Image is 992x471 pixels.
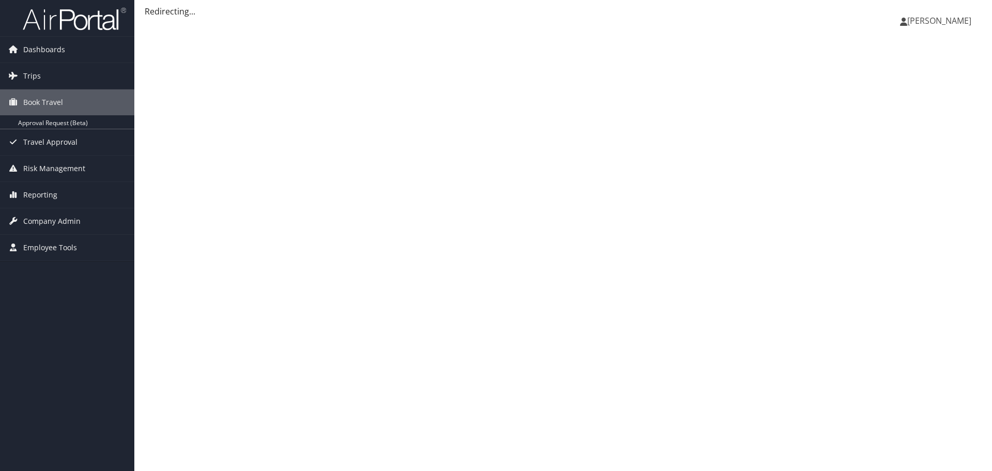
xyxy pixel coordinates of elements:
span: Travel Approval [23,129,78,155]
span: Trips [23,63,41,89]
span: Dashboards [23,37,65,63]
span: Risk Management [23,156,85,181]
span: Employee Tools [23,235,77,261]
div: Redirecting... [145,5,982,18]
a: [PERSON_NAME] [900,5,982,36]
img: airportal-logo.png [23,7,126,31]
span: Company Admin [23,208,81,234]
span: Book Travel [23,89,63,115]
span: [PERSON_NAME] [907,15,971,26]
span: Reporting [23,182,57,208]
